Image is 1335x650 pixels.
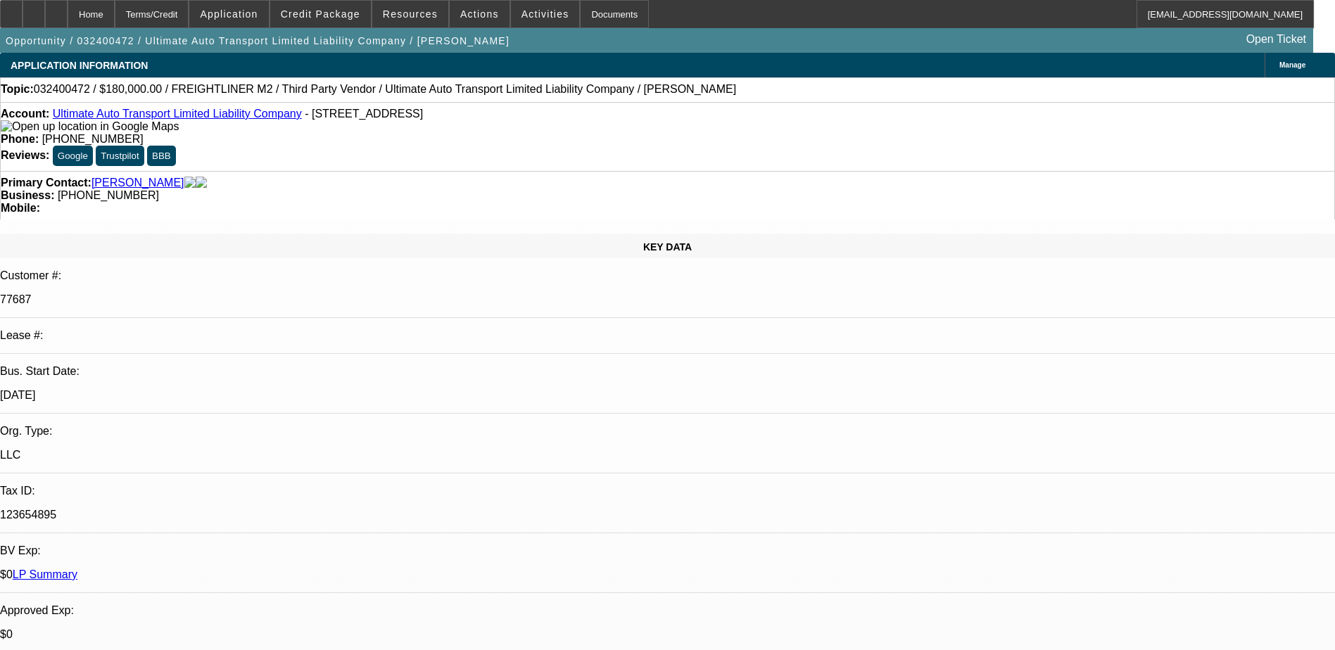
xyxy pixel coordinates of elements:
button: Credit Package [270,1,371,27]
span: 032400472 / $180,000.00 / FREIGHTLINER M2 / Third Party Vendor / Ultimate Auto Transport Limited ... [34,83,736,96]
span: Activities [521,8,569,20]
button: Google [53,146,93,166]
strong: Mobile: [1,202,40,214]
strong: Primary Contact: [1,177,91,189]
img: facebook-icon.png [184,177,196,189]
span: KEY DATA [643,241,692,253]
a: Open Ticket [1241,27,1312,51]
strong: Business: [1,189,54,201]
button: BBB [147,146,176,166]
a: Ultimate Auto Transport Limited Liability Company [53,108,302,120]
span: Opportunity / 032400472 / Ultimate Auto Transport Limited Liability Company / [PERSON_NAME] [6,35,510,46]
button: Resources [372,1,448,27]
strong: Phone: [1,133,39,145]
strong: Topic: [1,83,34,96]
a: View Google Maps [1,120,179,132]
span: [PHONE_NUMBER] [58,189,159,201]
button: Application [189,1,268,27]
img: linkedin-icon.png [196,177,207,189]
span: APPLICATION INFORMATION [11,60,148,71]
strong: Reviews: [1,149,49,161]
a: [PERSON_NAME] [91,177,184,189]
span: Credit Package [281,8,360,20]
button: Actions [450,1,510,27]
span: Resources [383,8,438,20]
span: [PHONE_NUMBER] [42,133,144,145]
button: Trustpilot [96,146,144,166]
span: Actions [460,8,499,20]
img: Open up location in Google Maps [1,120,179,133]
span: Application [200,8,258,20]
button: Activities [511,1,580,27]
span: - [STREET_ADDRESS] [305,108,423,120]
strong: Account: [1,108,49,120]
span: Manage [1279,61,1305,69]
a: LP Summary [13,568,77,580]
